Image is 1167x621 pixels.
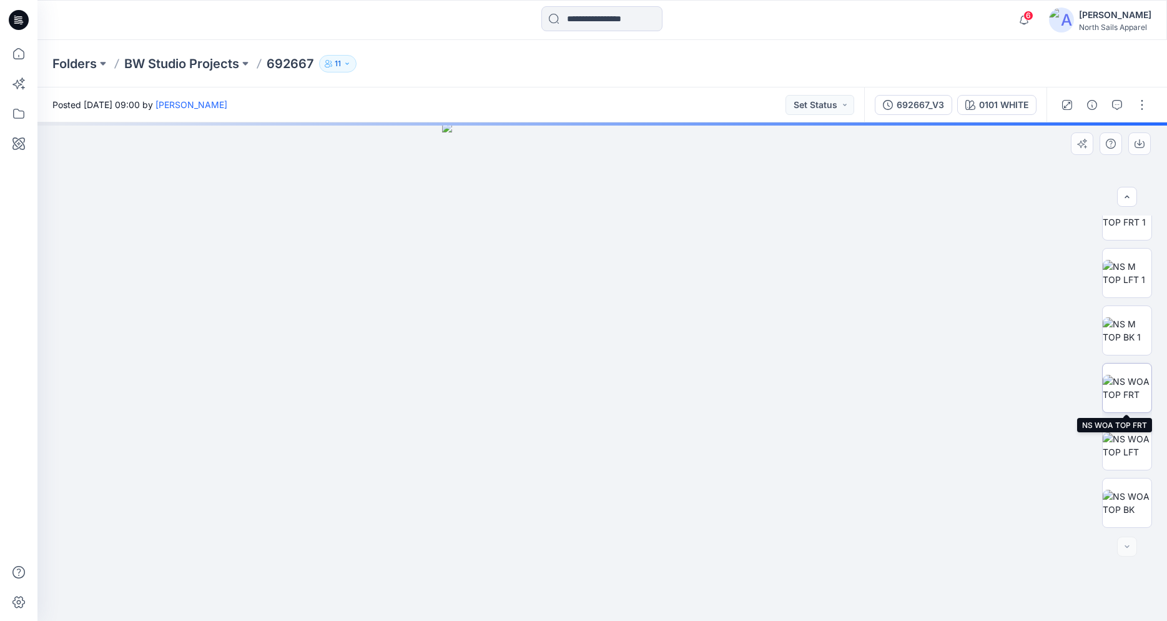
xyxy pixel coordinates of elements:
div: 692667_V3 [897,98,944,112]
p: 692667 [267,55,314,72]
a: [PERSON_NAME] [155,99,227,110]
a: Folders [52,55,97,72]
img: NS WOA TOP FRT [1103,375,1151,401]
button: Details [1082,95,1102,115]
div: [PERSON_NAME] [1079,7,1151,22]
div: 0101 WHITE [979,98,1028,112]
img: NS WOA TOP LFT [1103,432,1151,459]
img: NS M TOP LFT 1 [1103,260,1151,286]
img: NS M TOP BK 1 [1103,317,1151,344]
button: 11 [319,55,357,72]
img: NS WOA TOP BK [1103,490,1151,516]
button: 0101 WHITE [957,95,1037,115]
span: 6 [1023,11,1033,21]
span: Posted [DATE] 09:00 by [52,98,227,111]
div: North Sails Apparel [1079,22,1151,32]
a: BW Studio Projects [124,55,239,72]
button: 692667_V3 [875,95,952,115]
img: avatar [1049,7,1074,32]
p: 11 [335,57,341,71]
img: eyJhbGciOiJIUzI1NiIsImtpZCI6IjAiLCJzbHQiOiJzZXMiLCJ0eXAiOiJKV1QifQ.eyJkYXRhIjp7InR5cGUiOiJzdG9yYW... [442,122,762,621]
img: NS M TOP FRT 1 [1103,202,1151,229]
